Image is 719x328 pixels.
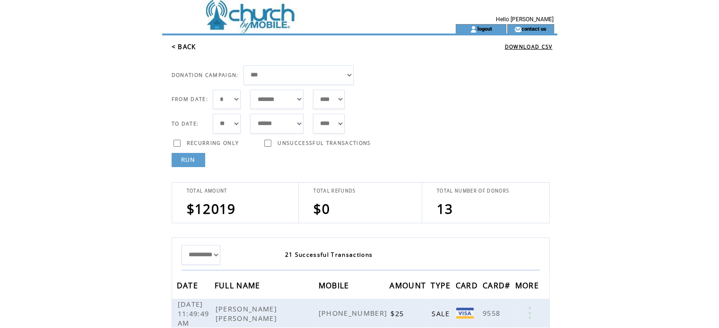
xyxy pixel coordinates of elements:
a: CARD [455,282,480,288]
span: $12019 [187,200,236,218]
a: FULL NAME [215,282,263,288]
a: MOBILE [318,282,351,288]
a: CARD# [483,282,513,288]
span: TOTAL REFUNDS [313,188,355,194]
span: DATE [177,278,200,295]
span: CARD [455,278,480,295]
span: RECURRING ONLY [187,140,239,146]
a: logout [477,25,492,32]
span: AMOUNT [390,278,428,295]
img: Visa [456,308,474,319]
img: account_icon.gif [470,25,477,33]
span: FULL NAME [215,278,263,295]
img: contact_us_icon.gif [514,25,521,33]
a: < BACK [172,42,196,51]
a: TYPE [431,282,453,288]
span: MORE [515,278,541,295]
a: DATE [177,282,200,288]
a: RUN [172,153,205,167]
span: TOTAL AMOUNT [187,188,227,194]
span: $0 [313,200,330,218]
span: MOBILE [318,278,351,295]
span: [PERSON_NAME] [PERSON_NAME] [216,304,279,323]
span: TYPE [431,278,453,295]
span: UNSUCCESSFUL TRANSACTIONS [277,140,371,146]
span: $25 [390,309,406,318]
a: contact us [521,25,546,32]
a: AMOUNT [390,282,428,288]
span: FROM DATE: [172,96,208,102]
span: Hello [PERSON_NAME] [496,16,554,23]
span: [PHONE_NUMBER] [318,308,390,318]
span: DONATION CAMPAIGN: [172,72,239,78]
span: TO DATE: [172,120,199,127]
a: DOWNLOAD CSV [505,43,553,50]
span: CARD# [483,278,513,295]
span: 21 Successful Transactions [285,251,373,259]
span: [DATE] 11:49:49 AM [178,299,209,328]
span: 13 [437,200,453,218]
span: TOTAL NUMBER OF DONORS [437,188,509,194]
span: SALE [432,309,452,318]
span: 9558 [483,308,502,318]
